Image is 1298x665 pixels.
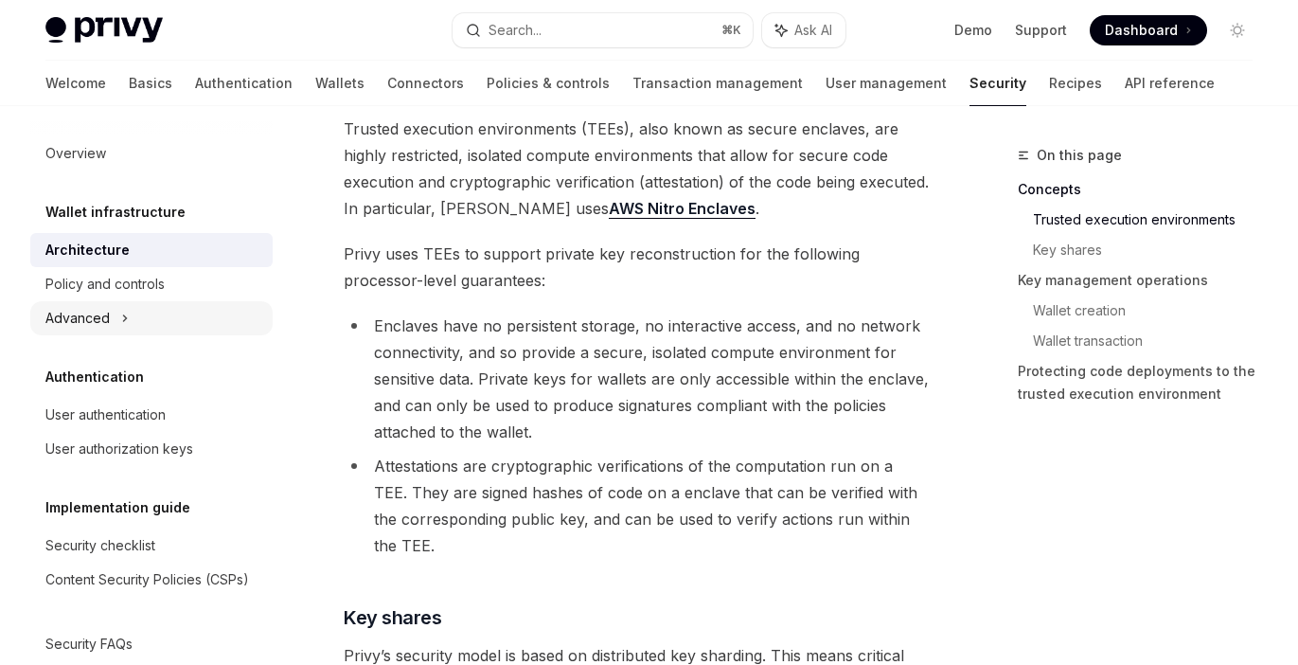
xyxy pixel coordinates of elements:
a: Key management operations [1018,265,1268,296]
a: Key shares [1033,235,1268,265]
span: Trusted execution environments (TEEs), also known as secure enclaves, are highly restricted, isol... [344,116,931,222]
button: Search...⌘K [453,13,752,47]
a: Authentication [195,61,293,106]
li: Attestations are cryptographic verifications of the computation run on a TEE. They are signed has... [344,453,931,559]
a: Trusted execution environments [1033,205,1268,235]
span: ⌘ K [721,23,741,38]
h5: Wallet infrastructure [45,201,186,224]
h5: Implementation guide [45,496,190,519]
div: Policy and controls [45,273,165,296]
span: Dashboard [1105,21,1178,40]
a: API reference [1125,61,1215,106]
a: AWS Nitro Enclaves [609,199,756,219]
div: User authentication [45,404,166,426]
a: Basics [129,61,172,106]
a: Connectors [387,61,464,106]
h5: Authentication [45,366,144,388]
li: Enclaves have no persistent storage, no interactive access, and no network connectivity, and so p... [344,313,931,445]
a: Welcome [45,61,106,106]
div: Content Security Policies (CSPs) [45,568,249,591]
a: Security checklist [30,529,273,563]
div: Security checklist [45,534,155,557]
a: Support [1015,21,1067,40]
a: Overview [30,136,273,171]
div: Overview [45,142,106,165]
a: Architecture [30,233,273,267]
span: On this page [1037,144,1122,167]
a: Recipes [1049,61,1102,106]
a: User authentication [30,398,273,432]
a: Policy and controls [30,267,273,301]
a: Concepts [1018,174,1268,205]
button: Ask AI [762,13,845,47]
a: Protecting code deployments to the trusted execution environment [1018,356,1268,409]
a: Wallet transaction [1033,326,1268,356]
a: User authorization keys [30,432,273,466]
div: Advanced [45,307,110,330]
div: User authorization keys [45,438,193,460]
span: Key shares [344,604,441,631]
div: Architecture [45,239,130,261]
a: Content Security Policies (CSPs) [30,563,273,597]
a: Security FAQs [30,627,273,661]
img: light logo [45,17,163,44]
button: Toggle dark mode [1222,15,1253,45]
a: Dashboard [1090,15,1207,45]
div: Search... [489,19,542,42]
a: Security [969,61,1026,106]
div: Security FAQs [45,633,133,656]
a: Demo [954,21,992,40]
a: Wallets [315,61,365,106]
a: Wallet creation [1033,296,1268,326]
span: Ask AI [794,21,832,40]
span: Privy uses TEEs to support private key reconstruction for the following processor-level guarantees: [344,241,931,294]
a: Policies & controls [487,61,610,106]
a: User management [826,61,947,106]
a: Transaction management [632,61,803,106]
